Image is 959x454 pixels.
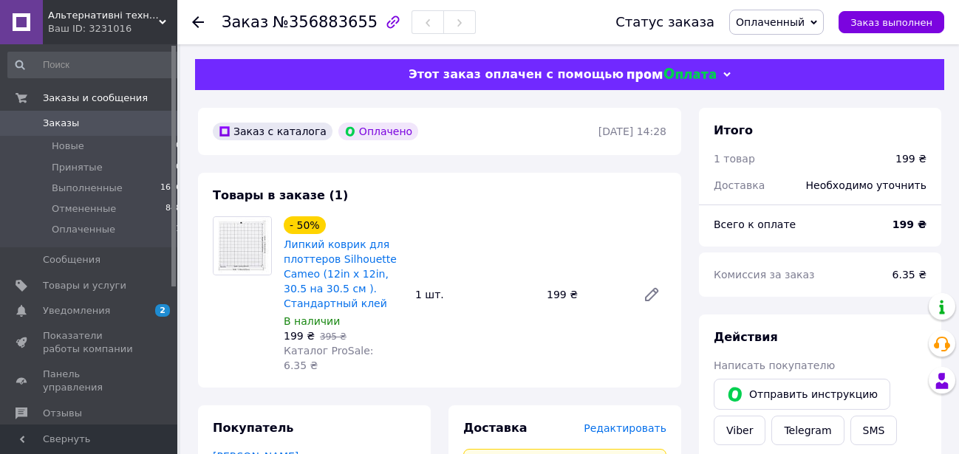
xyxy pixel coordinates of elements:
input: Поиск [7,52,182,78]
div: Статус заказа [615,15,714,30]
span: 1 [176,223,181,236]
div: Необходимо уточнить [797,169,935,202]
span: Отмененные [52,202,116,216]
span: 848 [165,202,181,216]
span: Оплаченные [52,223,115,236]
img: Липкий коврик для плоттеров Silhouette Cameo (12in х 12in, 30.5 на 30.5 см ). Стандартный клей [214,217,271,275]
span: 2 [155,304,170,317]
span: 395 ₴ [320,331,347,342]
span: Заказы [43,117,79,130]
div: Вернуться назад [192,15,204,30]
span: 0 [176,140,181,153]
img: evopay logo [627,68,716,82]
div: Оплачено [338,123,418,140]
span: Принятые [52,161,103,174]
span: Панель управления [43,368,137,394]
span: Оплаченный [736,16,805,28]
div: Ваш ID: 3231016 [48,22,177,35]
span: 199 ₴ [284,330,315,342]
div: 199 ₴ [895,151,926,166]
span: Заказы и сообщения [43,92,148,105]
button: Заказ выполнен [839,11,944,33]
button: SMS [850,416,898,445]
span: Заказ [222,13,268,31]
span: Всего к оплате [714,219,796,230]
span: Каталог ProSale: 6.35 ₴ [284,345,373,371]
span: Товары и услуги [43,279,126,292]
span: Новые [52,140,84,153]
a: Viber [714,416,765,445]
span: Уведомления [43,304,110,317]
button: Отправить инструкцию [714,379,890,410]
span: 1676 [160,182,181,195]
span: Доставка [714,179,765,191]
a: Telegram [771,416,844,445]
span: Этот заказ оплачен с помощью [409,67,624,81]
span: Действия [714,330,778,344]
div: 199 ₴ [541,284,631,305]
div: - 50% [284,216,326,234]
span: Сообщения [43,253,100,266]
span: Отзывы [43,407,82,420]
span: Товары в заказе (1) [213,188,348,202]
span: Итого [714,123,753,137]
span: 6.35 ₴ [893,269,926,281]
a: Липкий коврик для плоттеров Silhouette Cameo (12in х 12in, 30.5 на 30.5 см ). Стандартный клей [284,238,397,309]
span: Доставка [463,421,528,435]
span: 1 товар [714,153,755,165]
span: Редактировать [584,422,666,434]
span: Показатели работы компании [43,329,137,356]
span: 0 [176,161,181,174]
span: Покупатель [213,421,293,435]
time: [DATE] 14:28 [598,125,666,137]
span: Написать покупателю [714,360,835,371]
span: Заказ выполнен [850,17,932,28]
span: Альтернативні технології [48,9,159,22]
span: №356883655 [273,13,378,31]
span: Выполненные [52,182,123,195]
span: Комиссия за заказ [714,269,815,281]
a: Редактировать [637,280,666,309]
span: В наличии [284,315,340,327]
b: 199 ₴ [893,219,926,230]
div: 1 шт. [409,284,541,305]
div: Заказ с каталога [213,123,332,140]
